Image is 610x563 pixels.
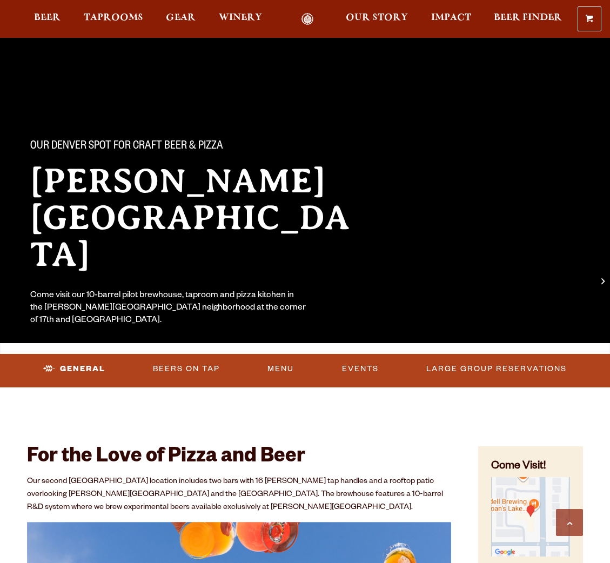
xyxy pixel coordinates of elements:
a: Odell Home [287,13,328,25]
span: Taprooms [84,14,143,22]
a: General [39,357,110,381]
a: Winery [212,13,269,25]
span: Our Story [346,14,408,22]
h2: For the Love of Pizza and Beer [27,446,451,470]
a: Beer Finder [487,13,569,25]
img: Small thumbnail of location on map [491,477,571,557]
a: Impact [424,13,478,25]
span: Impact [431,14,471,22]
a: Beers On Tap [149,357,224,381]
a: Events [338,357,383,381]
a: Gear [159,13,203,25]
div: Come visit our 10-barrel pilot brewhouse, taproom and pizza kitchen in the [PERSON_NAME][GEOGRAPH... [30,290,307,327]
span: Winery [219,14,262,22]
h2: [PERSON_NAME][GEOGRAPHIC_DATA] [30,163,367,273]
span: Gear [166,14,196,22]
span: Our Denver spot for craft beer & pizza [30,140,223,154]
p: Our second [GEOGRAPHIC_DATA] location includes two bars with 16 [PERSON_NAME] tap handles and a r... [27,475,451,514]
a: Find on Google Maps (opens in a new window) [491,551,571,560]
a: Taprooms [77,13,150,25]
a: Beer [27,13,68,25]
span: Beer Finder [494,14,562,22]
a: Our Story [339,13,415,25]
a: Menu [263,357,298,381]
h4: Come Visit! [491,459,571,475]
a: Large Group Reservations [422,357,571,381]
span: Beer [34,14,61,22]
a: Scroll to top [556,509,583,536]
